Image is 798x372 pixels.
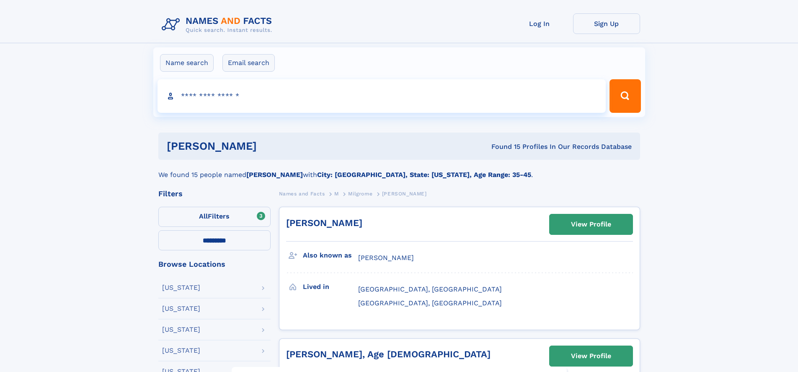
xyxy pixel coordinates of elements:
[550,214,633,234] a: View Profile
[158,13,279,36] img: Logo Names and Facts
[334,191,339,197] span: M
[158,79,606,113] input: search input
[158,190,271,198] div: Filters
[303,248,358,263] h3: Also known as
[334,188,339,199] a: M
[358,285,502,293] span: [GEOGRAPHIC_DATA], [GEOGRAPHIC_DATA]
[317,171,531,179] b: City: [GEOGRAPHIC_DATA], State: [US_STATE], Age Range: 35-45
[358,299,502,307] span: [GEOGRAPHIC_DATA], [GEOGRAPHIC_DATA]
[162,305,200,312] div: [US_STATE]
[162,284,200,291] div: [US_STATE]
[162,326,200,333] div: [US_STATE]
[222,54,275,72] label: Email search
[286,349,491,359] a: [PERSON_NAME], Age [DEMOGRAPHIC_DATA]
[358,254,414,262] span: [PERSON_NAME]
[382,191,427,197] span: [PERSON_NAME]
[199,212,208,220] span: All
[571,346,611,366] div: View Profile
[286,218,362,228] a: [PERSON_NAME]
[279,188,325,199] a: Names and Facts
[573,13,640,34] a: Sign Up
[246,171,303,179] b: [PERSON_NAME]
[609,79,640,113] button: Search Button
[158,207,271,227] label: Filters
[348,191,372,197] span: Milgrome
[571,215,611,234] div: View Profile
[162,347,200,354] div: [US_STATE]
[506,13,573,34] a: Log In
[348,188,372,199] a: Milgrome
[160,54,214,72] label: Name search
[167,141,374,151] h1: [PERSON_NAME]
[550,346,633,366] a: View Profile
[158,260,271,268] div: Browse Locations
[374,142,632,151] div: Found 15 Profiles In Our Records Database
[303,280,358,294] h3: Lived in
[158,160,640,180] div: We found 15 people named with .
